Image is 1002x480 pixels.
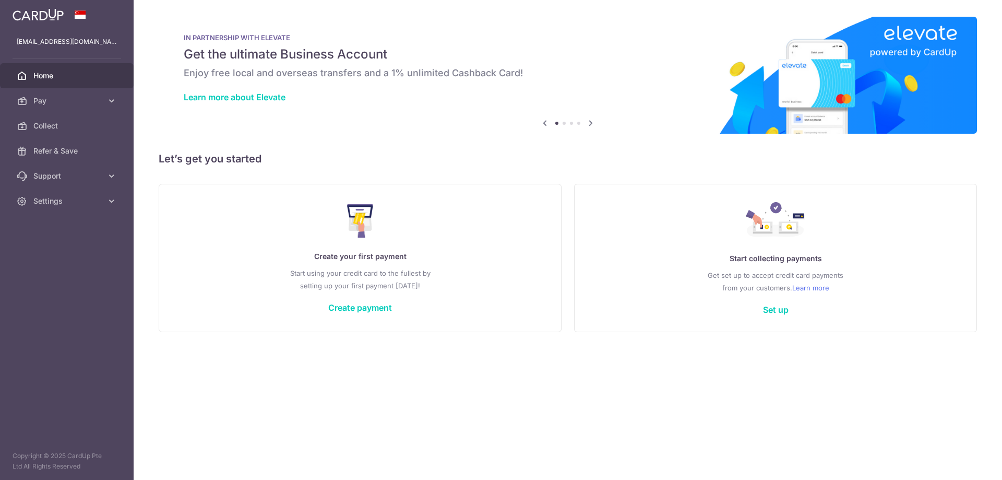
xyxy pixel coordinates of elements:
[33,171,102,181] span: Support
[33,146,102,156] span: Refer & Save
[33,96,102,106] span: Pay
[33,121,102,131] span: Collect
[17,37,117,47] p: [EMAIL_ADDRESS][DOMAIN_NAME]
[159,150,977,167] h5: Let’s get you started
[184,46,952,63] h5: Get the ultimate Business Account
[184,33,952,42] p: IN PARTNERSHIP WITH ELEVATE
[763,305,789,315] a: Set up
[180,250,540,263] p: Create your first payment
[184,92,285,102] a: Learn more about Elevate
[328,302,392,313] a: Create payment
[159,17,977,134] img: Renovation banner
[13,8,64,21] img: CardUp
[33,196,102,206] span: Settings
[746,202,805,240] img: Collect Payment
[184,67,952,79] h6: Enjoy free local and overseas transfers and a 1% unlimited Cashback Card!
[595,269,956,294] p: Get set up to accept credit card payments from your customers.
[792,282,829,294] a: Learn more
[595,252,956,265] p: Start collecting payments
[180,267,540,292] p: Start using your credit card to the fullest by setting up your first payment [DATE]!
[33,71,102,81] span: Home
[347,204,374,238] img: Make Payment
